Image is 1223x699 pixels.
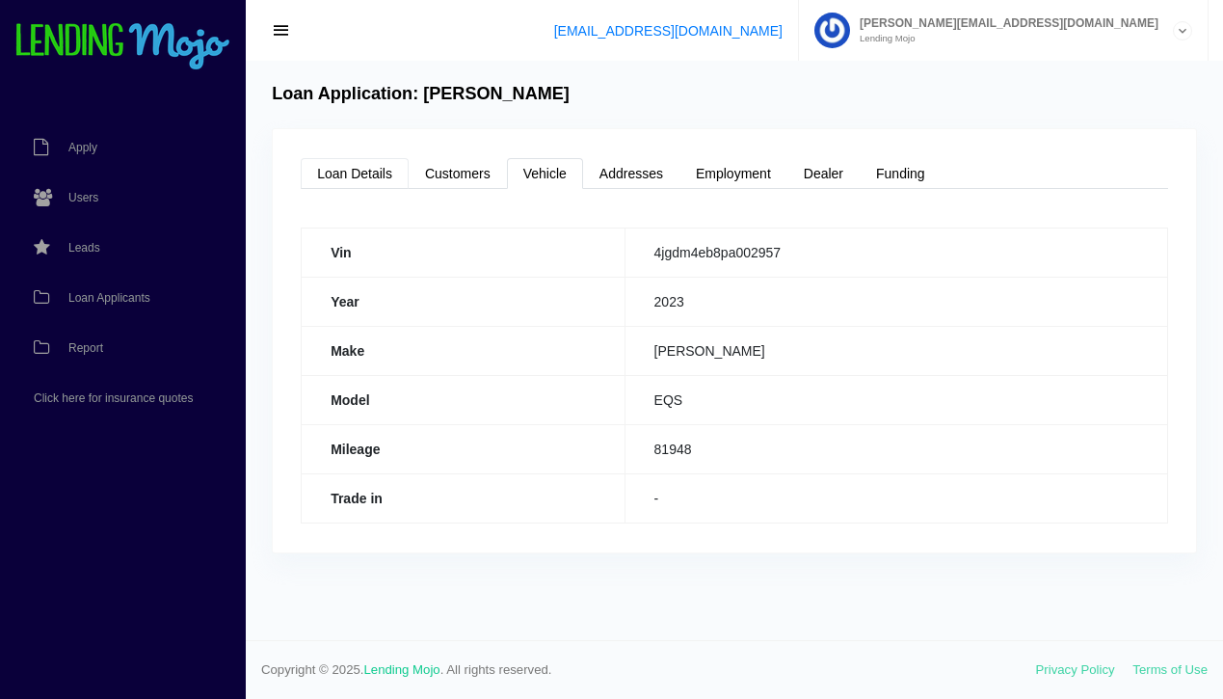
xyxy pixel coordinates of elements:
th: Trade in [302,473,625,523]
img: logo-small.png [14,23,231,71]
th: Make [302,326,625,375]
td: - [625,473,1167,523]
span: Leads [68,242,100,254]
a: Privacy Policy [1036,662,1115,677]
span: Click here for insurance quotes [34,392,193,404]
h4: Loan Application: [PERSON_NAME] [272,84,570,105]
a: Customers [409,158,507,189]
a: [EMAIL_ADDRESS][DOMAIN_NAME] [554,23,783,39]
a: Dealer [787,158,860,189]
td: 2023 [625,277,1167,326]
td: 81948 [625,424,1167,473]
td: [PERSON_NAME] [625,326,1167,375]
img: Profile image [814,13,850,48]
th: Mileage [302,424,625,473]
small: Lending Mojo [850,34,1158,43]
span: Loan Applicants [68,292,150,304]
a: Employment [679,158,787,189]
th: Model [302,375,625,424]
a: Addresses [583,158,679,189]
td: 4jgdm4eb8pa002957 [625,228,1167,277]
span: Report [68,342,103,354]
a: Loan Details [301,158,409,189]
span: Users [68,192,98,203]
a: Lending Mojo [364,662,440,677]
th: Year [302,277,625,326]
a: Vehicle [507,158,583,189]
span: Copyright © 2025. . All rights reserved. [261,660,1036,680]
a: Funding [860,158,942,189]
td: EQS [625,375,1167,424]
a: Terms of Use [1132,662,1208,677]
span: Apply [68,142,97,153]
span: [PERSON_NAME][EMAIL_ADDRESS][DOMAIN_NAME] [850,17,1158,29]
th: Vin [302,228,625,277]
